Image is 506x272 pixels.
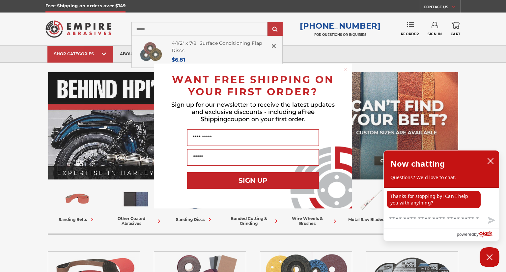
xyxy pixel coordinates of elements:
div: olark chatbox [383,150,499,241]
span: by [474,230,479,238]
button: Close dialog [343,66,349,73]
span: Sign up for our newsletter to receive the latest updates and exclusive discounts - including a co... [171,101,335,123]
h2: Now chatting [390,157,445,170]
button: close chatbox [485,156,496,166]
button: Close Chatbox [480,247,499,267]
span: powered [457,230,474,238]
a: Powered by Olark [457,229,499,241]
button: SIGN UP [187,172,319,189]
p: Thanks for stopping by! Can I help you with anything? [387,191,481,208]
div: chat [384,188,499,211]
span: WANT FREE SHIPPING ON YOUR FIRST ORDER? [172,73,334,98]
p: Questions? We'd love to chat. [390,174,492,181]
button: Send message [483,213,499,228]
span: Free Shipping [201,108,315,123]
